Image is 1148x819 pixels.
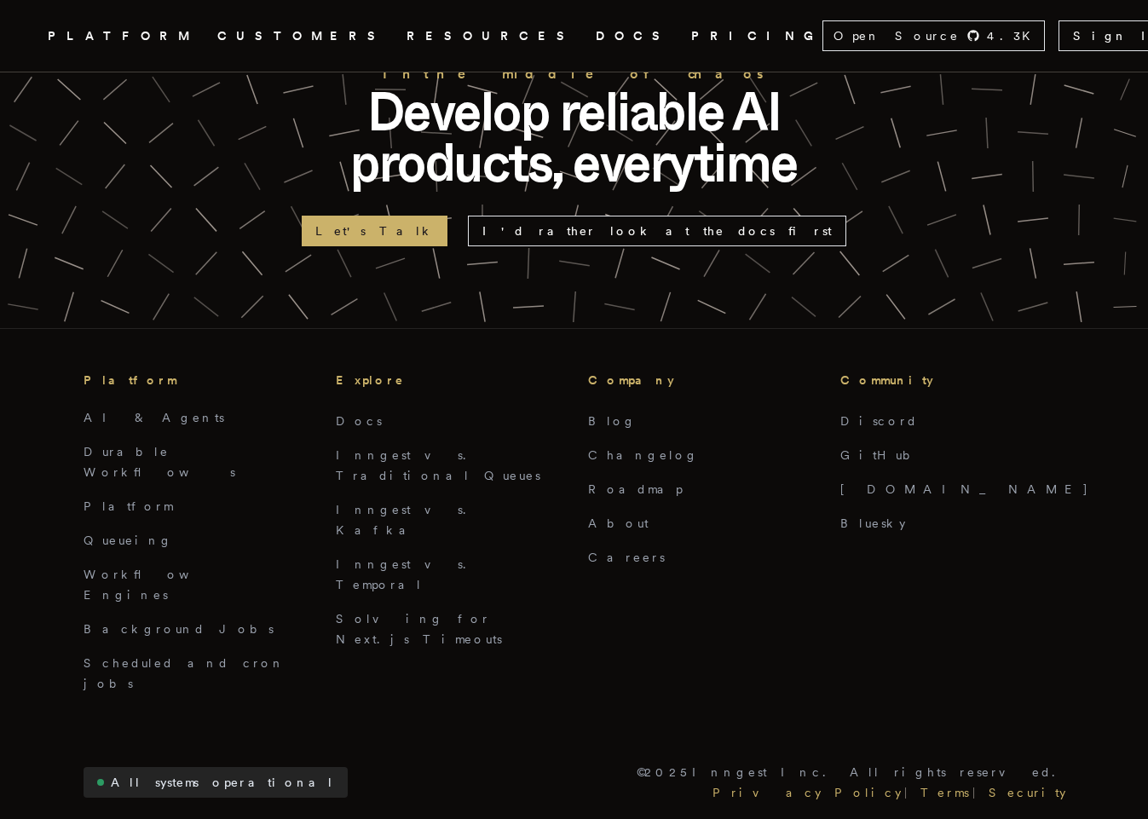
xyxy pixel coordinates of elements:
[84,568,230,602] a: Workflow Engines
[840,516,905,530] a: Bluesky
[709,782,904,803] a: Privacy Policy
[840,370,1065,390] h3: Community
[588,551,665,564] a: Careers
[302,216,447,246] a: Let's Talk
[84,445,235,479] a: Durable Workflows
[588,482,683,496] a: Roadmap
[84,411,224,424] a: AI & Agents
[336,448,540,482] a: Inngest vs. Traditional Queues
[217,26,386,47] a: CUSTOMERS
[302,86,847,188] p: Develop reliable AI products, everytime
[985,782,1065,803] a: Security
[84,767,348,798] a: All systems operational
[84,656,286,690] a: Scheduled and cron jobs
[336,612,502,646] a: Solving for Next.js Timeouts
[84,370,309,390] h3: Platform
[336,370,561,390] h3: Explore
[596,26,671,47] a: DOCS
[302,62,847,86] h2: In the middle of chaos
[588,370,813,390] h3: Company
[48,26,197,47] button: PLATFORM
[691,26,822,47] a: PRICING
[840,482,1089,496] a: [DOMAIN_NAME]
[336,503,476,537] a: Inngest vs. Kafka
[588,414,637,428] a: Blog
[468,216,846,246] a: I'd rather look at the docs first
[834,27,960,44] span: Open Source
[84,499,173,513] a: Platform
[917,782,972,803] a: Terms
[407,26,575,47] button: RESOURCES
[84,622,274,636] a: Background Jobs
[637,762,1065,782] p: © 2025 Inngest Inc. All rights reserved.
[336,414,382,428] a: Docs
[972,782,985,803] div: |
[336,557,476,591] a: Inngest vs. Temporal
[840,414,918,428] a: Discord
[840,448,921,462] a: GitHub
[588,516,649,530] a: About
[588,448,699,462] a: Changelog
[987,27,1041,44] span: 4.3 K
[84,534,173,547] a: Queueing
[904,782,917,803] div: |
